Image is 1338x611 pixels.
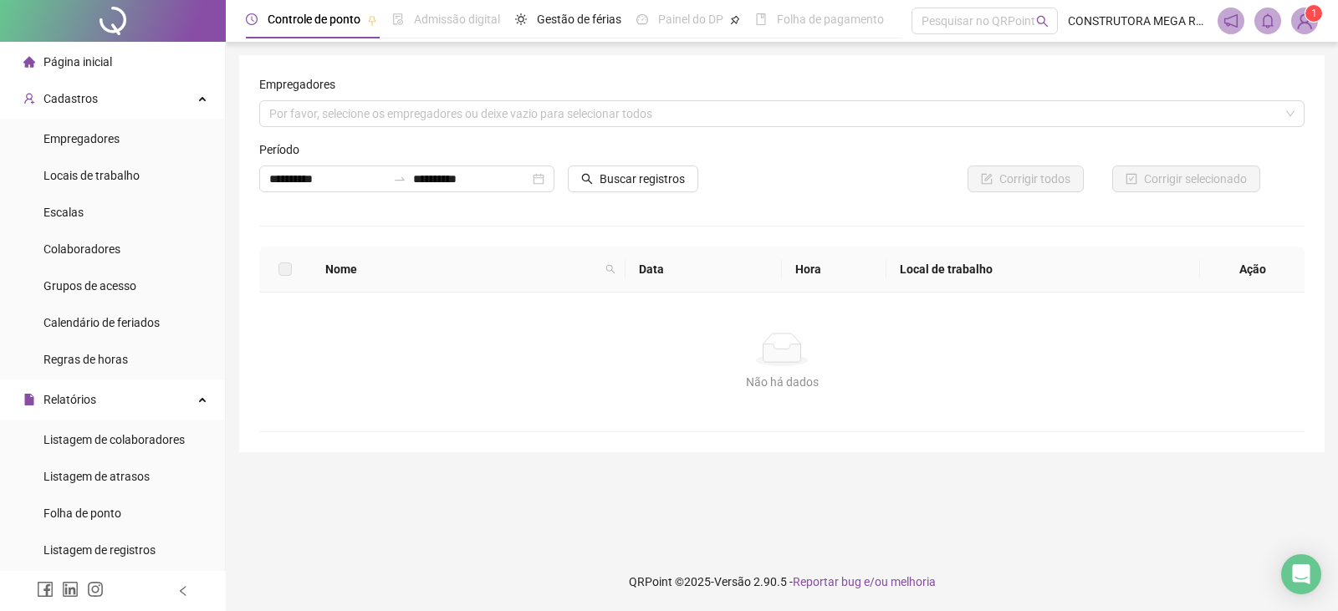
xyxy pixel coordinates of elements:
span: Cadastros [43,92,98,105]
span: to [393,172,406,186]
th: Local de trabalho [886,247,1200,293]
th: Data [626,247,783,293]
span: pushpin [367,15,377,25]
span: Reportar bug e/ou melhoria [793,575,936,588]
span: Listagem de colaboradores [43,433,185,446]
label: Empregadores [259,75,346,94]
span: search [1036,15,1049,28]
span: notification [1223,13,1238,28]
span: file [23,394,35,405]
span: Página inicial [43,55,112,69]
button: Buscar registros [568,165,698,192]
th: Hora [782,247,886,293]
span: home [23,56,35,68]
span: swap-right [393,172,406,186]
span: Listagem de registros [43,543,156,557]
sup: Atualize o seu contato no menu Meus Dados [1305,5,1322,22]
span: Empregadores [43,132,120,145]
span: Grupos de acesso [43,279,136,293]
span: Gestão de férias [537,13,621,26]
span: Painel do DP [658,13,723,26]
span: facebook [37,581,54,598]
span: Versão [714,575,751,588]
div: Open Intercom Messenger [1281,554,1321,594]
span: Colaboradores [43,242,120,256]
span: book [755,13,767,25]
span: Relatórios [43,393,96,406]
span: clock-circle [246,13,258,25]
span: search [581,173,593,185]
span: Locais de trabalho [43,169,140,182]
span: search [602,257,619,282]
span: Buscar registros [600,170,685,188]
span: search [605,264,615,274]
span: file-done [392,13,404,25]
button: Corrigir selecionado [1112,165,1260,192]
span: left [177,585,189,597]
span: Admissão digital [414,13,500,26]
span: dashboard [636,13,648,25]
span: Folha de pagamento [777,13,884,26]
span: Regras de horas [43,353,128,366]
span: instagram [87,581,104,598]
button: Corrigir todos [968,165,1084,192]
span: linkedin [62,581,79,598]
span: 1 [1311,8,1317,19]
span: Escalas [43,206,84,219]
span: Controle de ponto [268,13,360,26]
span: Nome [325,260,599,278]
footer: QRPoint © 2025 - 2.90.5 - [226,552,1338,611]
div: Não há dados [279,373,1284,391]
label: Período [259,140,310,159]
span: Calendário de feriados [43,316,160,329]
span: bell [1260,13,1275,28]
span: Listagem de atrasos [43,470,150,483]
span: Folha de ponto [43,507,121,520]
div: Ação [1213,260,1291,278]
img: 93322 [1292,8,1317,33]
span: sun [515,13,527,25]
span: user-add [23,93,35,104]
span: pushpin [730,15,740,25]
span: CONSTRUTORA MEGA REALTY [1068,12,1208,30]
